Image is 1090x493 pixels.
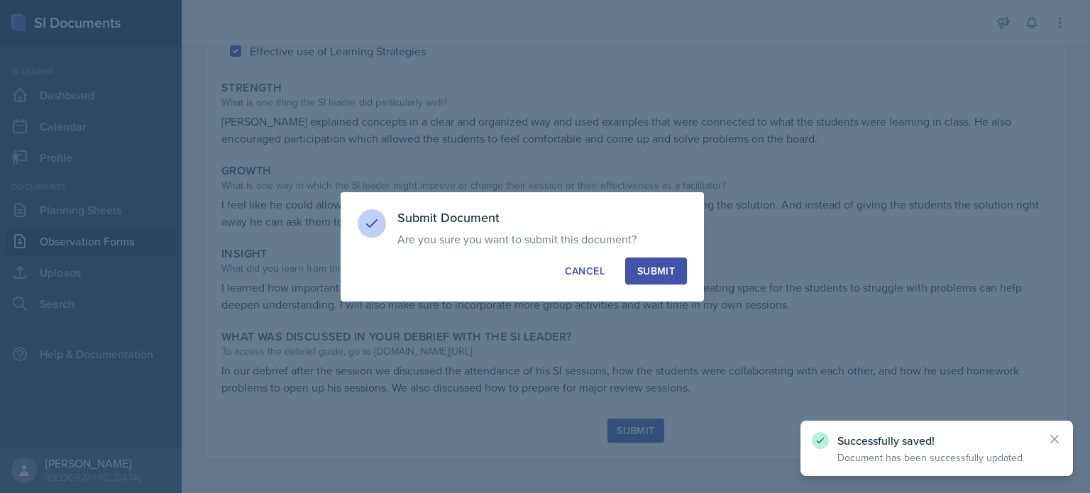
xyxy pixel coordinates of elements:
[397,232,687,246] p: Are you sure you want to submit this document?
[553,257,617,284] button: Cancel
[397,209,687,226] h3: Submit Document
[837,450,1036,465] p: Document has been successfully updated
[625,257,687,284] button: Submit
[637,264,675,278] div: Submit
[837,433,1036,448] p: Successfully saved!
[565,264,605,278] div: Cancel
